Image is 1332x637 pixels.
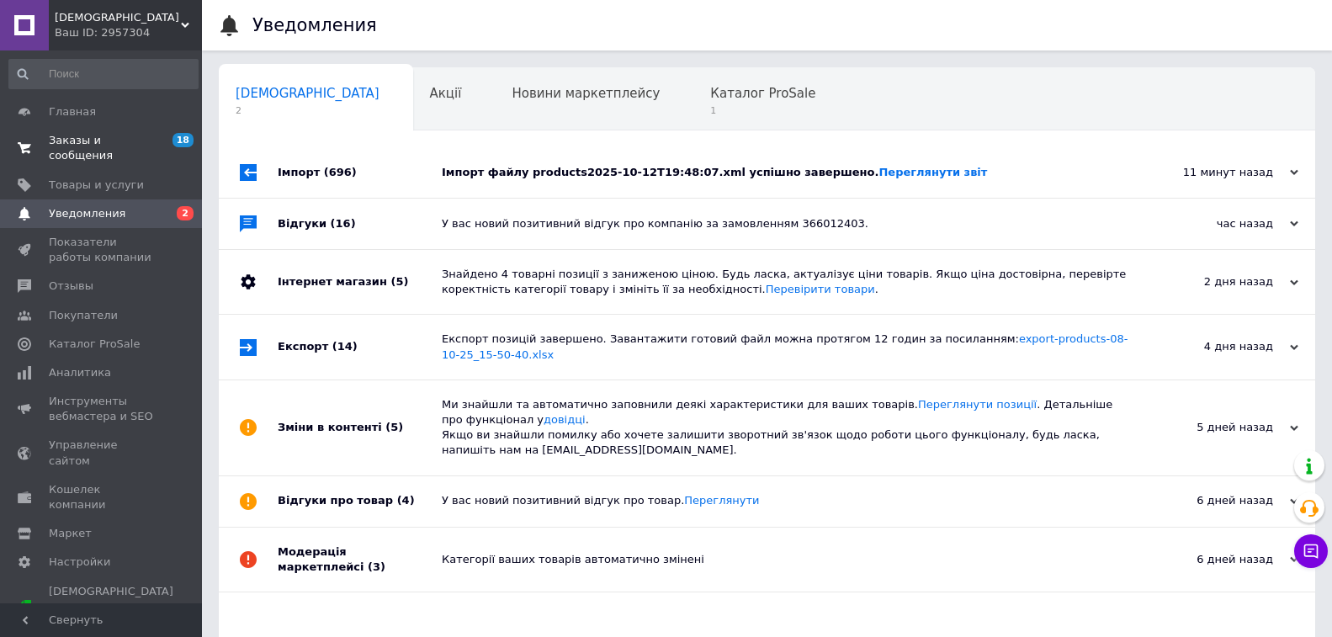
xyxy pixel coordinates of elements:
[442,552,1130,567] div: Категорії ваших товарів автоматично змінені
[55,25,202,40] div: Ваш ID: 2957304
[442,267,1130,297] div: Знайдено 4 товарні позиції з заниженою ціною. Будь ласка, актуалізує ціни товарів. Якщо ціна дост...
[512,86,660,101] span: Новини маркетплейсу
[49,279,93,294] span: Отзывы
[49,206,125,221] span: Уведомления
[278,199,442,249] div: Відгуки
[1130,420,1298,435] div: 5 дней назад
[49,104,96,119] span: Главная
[442,332,1128,360] a: export-products-08-10-25_15-50-40.xlsx
[766,283,875,295] a: Перевірити товари
[385,421,403,433] span: (5)
[49,178,144,193] span: Товары и услуги
[368,560,385,573] span: (3)
[684,494,759,507] a: Переглянути
[49,438,156,468] span: Управление сайтом
[49,308,118,323] span: Покупатели
[278,147,442,198] div: Імпорт
[1294,534,1328,568] button: Чат с покупателем
[49,133,156,163] span: Заказы и сообщения
[49,337,140,352] span: Каталог ProSale
[710,86,815,101] span: Каталог ProSale
[442,216,1130,231] div: У вас новий позитивний відгук про компанію за замовленням 366012403.
[278,380,442,475] div: Зміни в контенті
[442,332,1130,362] div: Експорт позицій завершено. Завантажити готовий файл можна протягом 12 годин за посиланням:
[544,413,586,426] a: довідці
[1130,552,1298,567] div: 6 дней назад
[332,340,358,353] span: (14)
[49,394,156,424] span: Инструменты вебмастера и SEO
[1130,493,1298,508] div: 6 дней назад
[278,315,442,379] div: Експорт
[1130,165,1298,180] div: 11 минут назад
[177,206,194,220] span: 2
[430,86,462,101] span: Акції
[442,165,1130,180] div: Імпорт файлу products2025-10-12T19:48:07.xml успішно завершено.
[397,494,415,507] span: (4)
[49,584,173,630] span: [DEMOGRAPHIC_DATA] и счета
[49,555,110,570] span: Настройки
[331,217,356,230] span: (16)
[1130,274,1298,289] div: 2 дня назад
[278,528,442,592] div: Модерація маркетплейсі
[55,10,181,25] span: Харизма
[49,482,156,512] span: Кошелек компании
[278,476,442,527] div: Відгуки про товар
[49,235,156,265] span: Показатели работы компании
[324,166,357,178] span: (696)
[918,398,1037,411] a: Переглянути позиції
[1130,216,1298,231] div: час назад
[236,86,379,101] span: [DEMOGRAPHIC_DATA]
[236,104,379,117] span: 2
[390,275,408,288] span: (5)
[49,365,111,380] span: Аналитика
[442,397,1130,459] div: Ми знайшли та автоматично заповнили деякі характеристики для ваших товарів. . Детальніше про функ...
[878,166,987,178] a: Переглянути звіт
[278,250,442,314] div: Інтернет магазин
[1130,339,1298,354] div: 4 дня назад
[172,133,194,147] span: 18
[252,15,377,35] h1: Уведомления
[8,59,199,89] input: Поиск
[710,104,815,117] span: 1
[442,493,1130,508] div: У вас новий позитивний відгук про товар.
[49,526,92,541] span: Маркет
